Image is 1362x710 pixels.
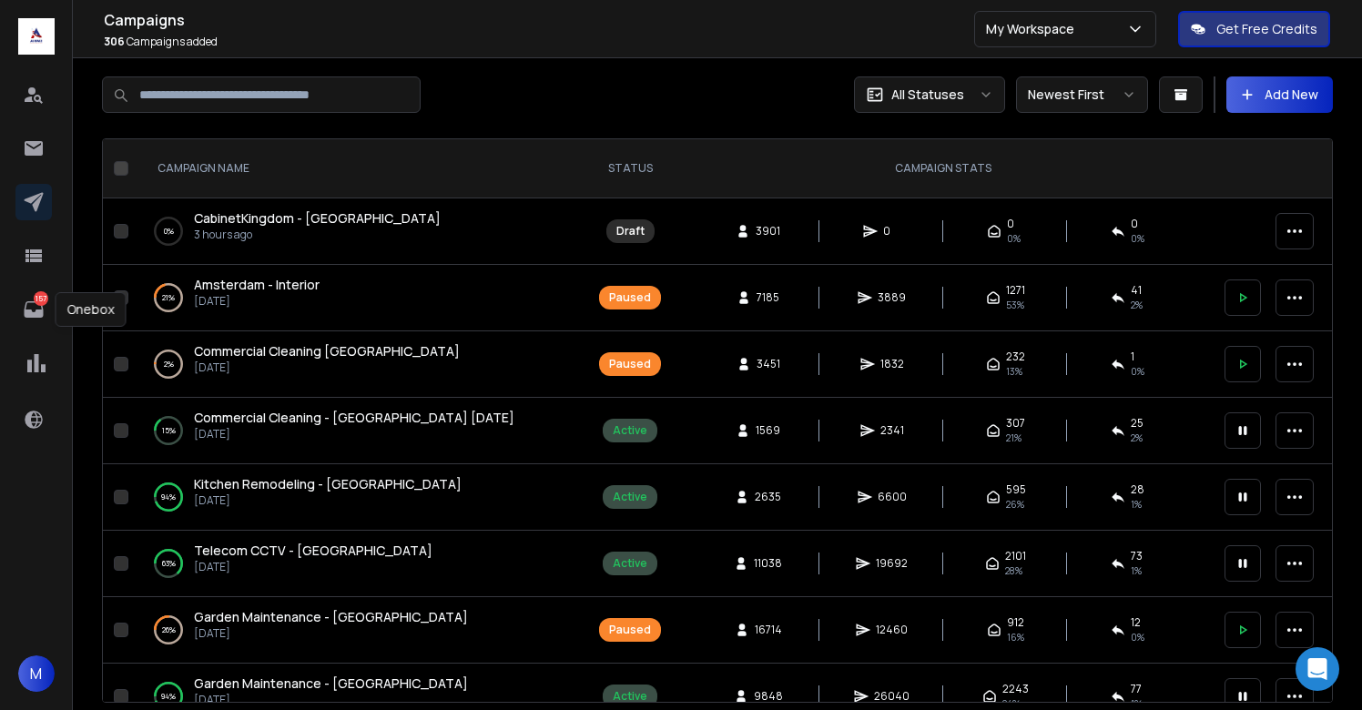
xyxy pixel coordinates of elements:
td: 2%Commercial Cleaning [GEOGRAPHIC_DATA][DATE] [136,331,588,398]
span: 912 [1007,615,1024,630]
span: 11038 [754,556,782,571]
span: 41 [1131,283,1142,298]
td: 63%Telecom CCTV - [GEOGRAPHIC_DATA][DATE] [136,531,588,597]
a: Commercial Cleaning - [GEOGRAPHIC_DATA] [DATE] [194,409,514,427]
span: Commercial Cleaning - [GEOGRAPHIC_DATA] [DATE] [194,409,514,426]
span: 12460 [876,623,908,637]
span: 1271 [1006,283,1025,298]
div: Active [613,689,647,704]
p: 3 hours ago [194,228,441,242]
span: 2 % [1131,431,1143,445]
span: 19692 [876,556,908,571]
span: 232 [1006,350,1025,364]
span: 0 [883,224,901,238]
div: Active [613,490,647,504]
div: Open Intercom Messenger [1296,647,1339,691]
span: 595 [1006,482,1026,497]
p: [DATE] [194,294,320,309]
span: 1 % [1131,497,1142,512]
span: 53 % [1006,298,1024,312]
p: 21 % [162,289,175,307]
span: Amsterdam - Interior [194,276,320,293]
span: 26040 [874,689,910,704]
p: 157 [34,291,48,306]
div: Paused [609,623,651,637]
span: 0 % [1131,630,1144,644]
td: 94%Kitchen Remodeling - [GEOGRAPHIC_DATA][DATE] [136,464,588,531]
td: 0%CabinetKingdom - [GEOGRAPHIC_DATA]3 hours ago [136,198,588,265]
span: 307 [1006,416,1025,431]
div: Active [613,556,647,571]
span: 26 % [1006,497,1024,512]
a: Garden Maintenance - [GEOGRAPHIC_DATA] [194,674,468,693]
th: STATUS [588,139,672,198]
span: 16714 [755,623,782,637]
span: 28 % [1005,563,1022,578]
div: Onebox [56,292,127,327]
p: 63 % [162,554,176,573]
span: 0 [1007,217,1014,231]
span: 2 % [1131,298,1143,312]
span: 1 % [1131,563,1142,578]
span: 3889 [878,290,906,305]
a: Telecom CCTV - [GEOGRAPHIC_DATA] [194,542,432,560]
a: CabinetKingdom - [GEOGRAPHIC_DATA] [194,209,441,228]
div: Paused [609,357,651,371]
span: 16 % [1007,630,1024,644]
span: 0 [1131,217,1138,231]
span: 1832 [880,357,904,371]
span: Kitchen Remodeling - [GEOGRAPHIC_DATA] [194,475,462,492]
p: 26 % [162,621,176,639]
span: 73 [1131,549,1143,563]
button: Get Free Credits [1178,11,1330,47]
td: 21%Amsterdam - Interior[DATE] [136,265,588,331]
a: Kitchen Remodeling - [GEOGRAPHIC_DATA] [194,475,462,493]
img: logo [18,18,55,55]
span: 3451 [757,357,780,371]
p: [DATE] [194,626,468,641]
div: Paused [609,290,651,305]
span: 77 [1131,682,1142,696]
a: Amsterdam - Interior [194,276,320,294]
span: 2341 [880,423,904,438]
span: 6600 [878,490,907,504]
p: 2 % [164,355,174,373]
a: Commercial Cleaning [GEOGRAPHIC_DATA] [194,342,460,360]
button: M [18,655,55,692]
p: [DATE] [194,560,432,574]
div: Active [613,423,647,438]
p: [DATE] [194,427,514,441]
p: 0 % [164,222,174,240]
p: My Workspace [986,20,1082,38]
p: All Statuses [891,86,964,104]
td: 15%Commercial Cleaning - [GEOGRAPHIC_DATA] [DATE][DATE] [136,398,588,464]
th: CAMPAIGN STATS [672,139,1214,198]
span: 1 [1131,350,1134,364]
span: 306 [104,34,125,49]
span: 12 [1131,615,1141,630]
span: 9848 [754,689,783,704]
p: [DATE] [194,693,468,707]
span: 28 [1131,482,1144,497]
span: 13 % [1006,364,1022,379]
span: 7185 [757,290,779,305]
span: 25 [1131,416,1143,431]
p: 15 % [162,421,176,440]
span: CabinetKingdom - [GEOGRAPHIC_DATA] [194,209,441,227]
td: 26%Garden Maintenance - [GEOGRAPHIC_DATA][DATE] [136,597,588,664]
span: 3901 [756,224,780,238]
span: 2243 [1002,682,1029,696]
p: Campaigns added [104,35,974,49]
p: [DATE] [194,493,462,508]
button: Newest First [1016,76,1148,113]
span: Garden Maintenance - [GEOGRAPHIC_DATA] [194,608,468,625]
span: 1569 [756,423,780,438]
h1: Campaigns [104,9,974,31]
a: Garden Maintenance - [GEOGRAPHIC_DATA] [194,608,468,626]
p: 94 % [161,488,176,506]
span: 2101 [1005,549,1026,563]
div: Draft [616,224,645,238]
a: 157 [15,291,52,328]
